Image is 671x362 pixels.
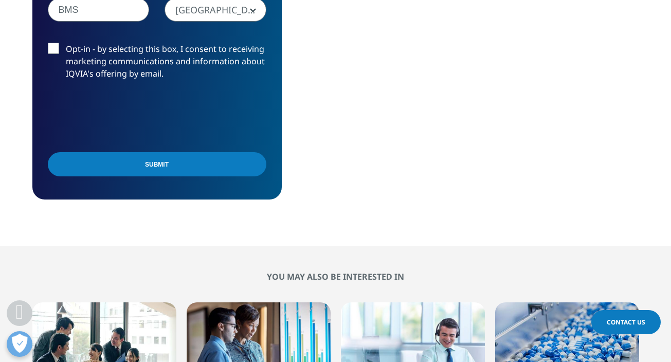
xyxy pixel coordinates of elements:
h2: You may also be interested in [32,271,639,282]
input: Submit [48,152,266,176]
span: Contact Us [607,318,645,327]
iframe: reCAPTCHA [48,96,204,136]
a: Contact Us [591,310,661,334]
button: Open Preferences [7,331,32,357]
label: Opt-in - by selecting this box, I consent to receiving marketing communications and information a... [48,43,266,85]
